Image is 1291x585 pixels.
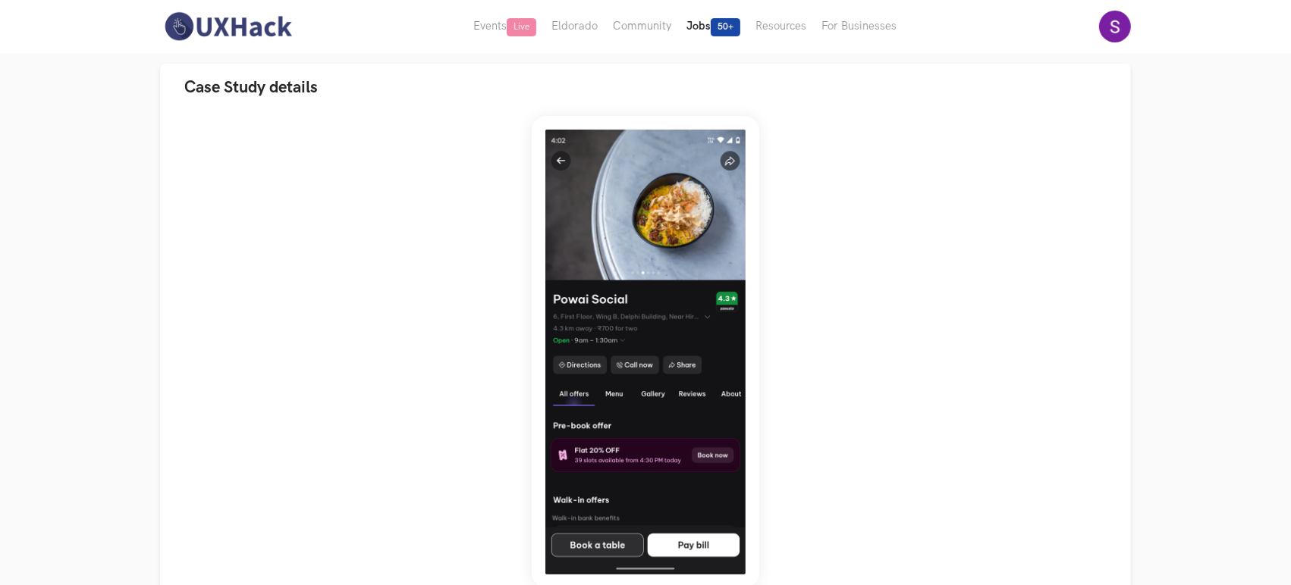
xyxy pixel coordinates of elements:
[711,18,740,36] span: 50+
[1099,11,1131,42] img: Your profile pic
[160,64,1131,111] button: Case Study details
[184,77,318,98] span: Case Study details
[507,18,536,36] span: Live
[160,11,295,42] img: UXHack-logo.png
